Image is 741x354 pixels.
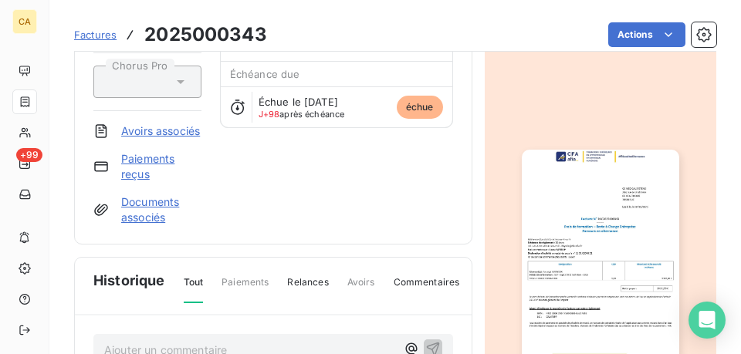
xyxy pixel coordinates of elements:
a: Documents associés [121,194,201,225]
div: CA [12,9,37,34]
span: Échue le [DATE] [259,96,338,108]
span: J+98 [259,109,280,120]
span: échue [397,96,443,119]
span: Commentaires [394,275,460,302]
a: Factures [74,27,117,42]
span: +99 [16,148,42,162]
button: Actions [608,22,685,47]
span: Tout [184,275,204,303]
a: Paiements reçus [121,151,201,182]
span: Historique [93,270,165,291]
span: Paiements [222,275,269,302]
span: après échéance [259,110,345,119]
a: Avoirs associés [121,123,200,139]
h3: 2025000343 [144,21,267,49]
span: Échéance due [230,68,300,80]
div: Open Intercom Messenger [689,302,726,339]
span: Avoirs [347,275,375,302]
span: Relances [287,275,328,302]
span: Factures [74,29,117,41]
